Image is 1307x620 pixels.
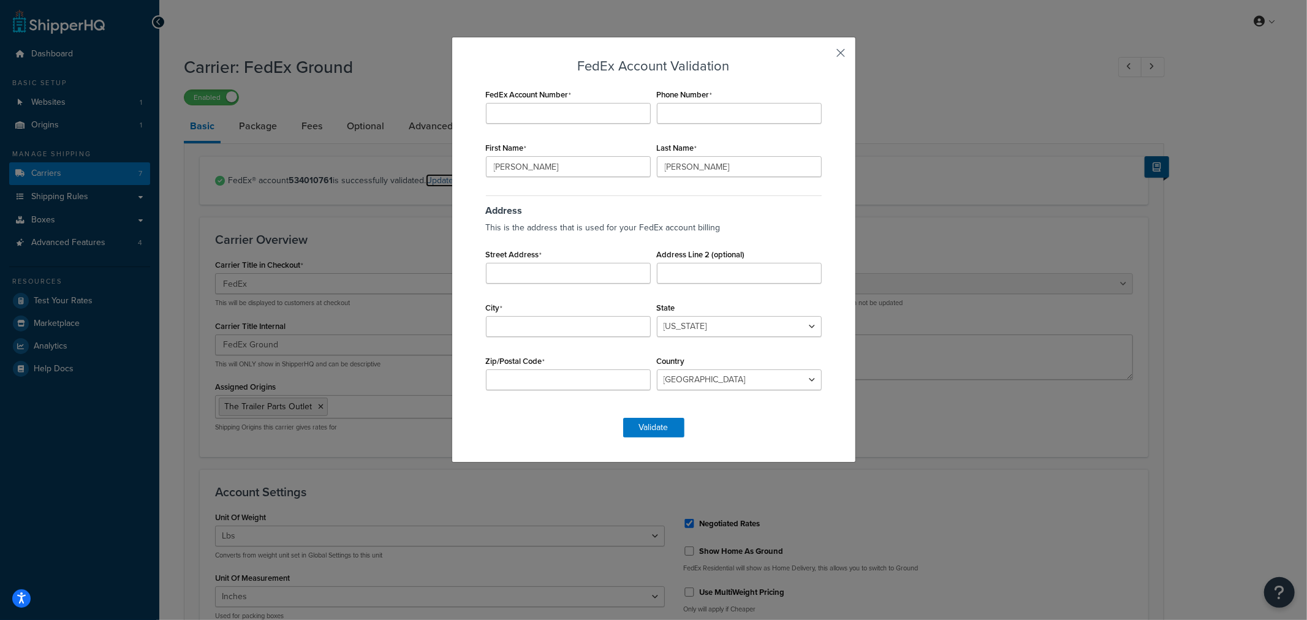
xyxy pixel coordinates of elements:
[623,418,684,437] button: Validate
[486,303,503,313] label: City
[486,143,527,153] label: First Name
[657,250,745,259] label: Address Line 2 (optional)
[486,357,545,366] label: Zip/Postal Code
[657,357,685,366] label: Country
[657,90,713,100] label: Phone Number
[486,195,822,216] h3: Address
[657,303,675,312] label: State
[486,250,542,260] label: Street Address
[483,59,825,74] h3: FedEx Account Validation
[486,219,822,236] p: This is the address that is used for your FedEx account billing
[486,90,572,100] label: FedEx Account Number
[657,143,697,153] label: Last Name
